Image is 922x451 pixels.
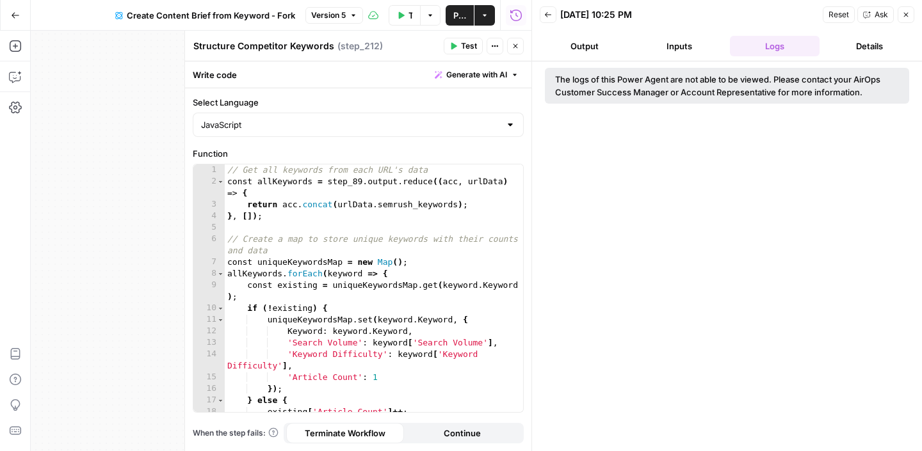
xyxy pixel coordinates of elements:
div: The logs of this Power Agent are not able to be viewed. Please contact your AirOps Customer Succe... [555,73,899,99]
span: Toggle code folding, rows 10 through 16 [217,303,224,314]
div: 9 [193,280,225,303]
button: Publish [446,5,474,26]
div: 6 [193,233,225,257]
span: Generate with AI [446,69,507,81]
button: Test Workflow [389,5,420,26]
button: Test [444,38,483,54]
div: 17 [193,395,225,406]
a: When the step fails: [193,427,279,439]
span: Test [461,40,477,52]
input: JavaScript [201,118,500,131]
div: 3 [193,199,225,210]
div: 4 [193,210,225,222]
div: 11 [193,314,225,326]
textarea: Structure Competitor Keywords [193,40,334,52]
div: 15 [193,372,225,383]
button: Version 5 [305,7,363,24]
div: 14 [193,349,225,372]
div: Write code [185,61,531,88]
div: 5 [193,222,225,233]
span: Version 5 [311,10,346,21]
span: Create Content Brief from Keyword - Fork [127,9,295,22]
div: 7 [193,257,225,268]
div: 13 [193,337,225,349]
button: Create Content Brief from Keyword - Fork [108,5,303,26]
div: 1 [193,164,225,176]
button: Logs [730,36,820,56]
span: Continue [444,427,481,439]
div: 2 [193,176,225,199]
label: Function [193,147,524,160]
button: Generate with AI [430,67,524,83]
button: Reset [823,6,855,23]
span: Toggle code folding, rows 2 through 4 [217,176,224,187]
button: Continue [404,423,522,443]
span: Test Workflow [408,9,412,22]
span: ( step_212 ) [337,40,383,52]
button: Inputs [635,36,724,56]
span: Toggle code folding, rows 11 through 16 [217,314,224,326]
div: 18 [193,406,225,418]
div: 10 [193,303,225,314]
span: Terminate Workflow [305,427,385,439]
span: Ask [875,9,888,20]
span: Publish [453,9,466,22]
span: Reset [829,9,849,20]
span: Toggle code folding, rows 17 through 24 [217,395,224,406]
button: Details [825,36,914,56]
button: Output [540,36,629,56]
button: Ask [857,6,894,23]
span: Toggle code folding, rows 8 through 25 [217,268,224,280]
div: 16 [193,383,225,395]
div: 8 [193,268,225,280]
div: 12 [193,326,225,337]
label: Select Language [193,96,524,109]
